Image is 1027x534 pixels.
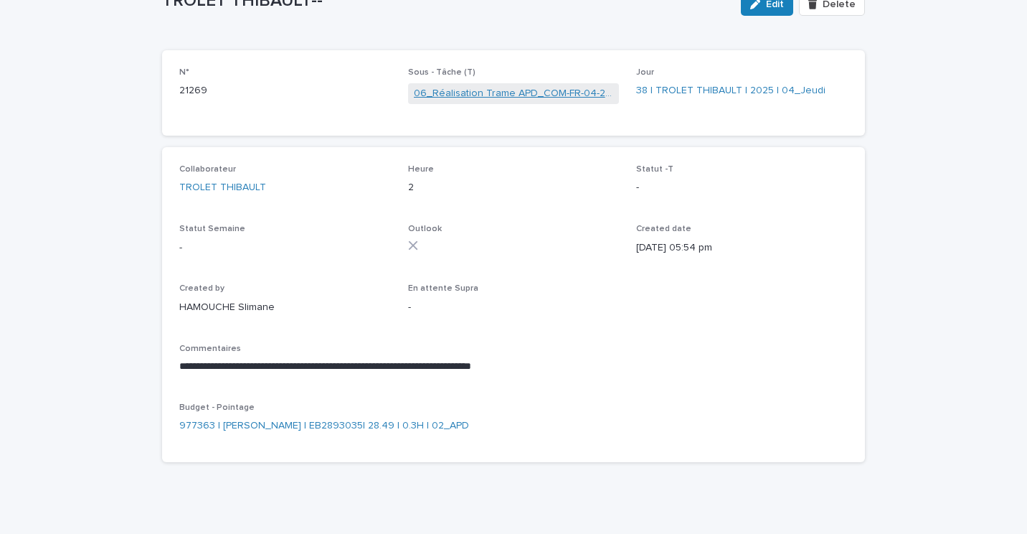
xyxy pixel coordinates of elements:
p: 21269 [179,83,391,98]
span: Statut Semaine [179,225,245,233]
span: Created date [636,225,691,233]
span: Created by [179,284,224,293]
p: 2 [408,180,620,195]
a: 977363 | [PERSON_NAME] | EB2893035| 28.49 | 0.3H | 02_APD [179,418,469,434]
p: - [636,180,848,195]
span: Jour [636,68,654,77]
a: TROLET THIBAULT [179,180,266,195]
p: - [179,240,391,256]
p: - [408,300,620,315]
span: Budget - Pointage [179,403,255,412]
a: 06_Réalisation Trame APD_COM-FR-04-2893035 [414,86,614,101]
span: Collaborateur [179,165,236,174]
span: Sous - Tâche (T) [408,68,475,77]
p: HAMOUCHE Slimane [179,300,391,315]
span: Heure [408,165,434,174]
span: En attente Supra [408,284,478,293]
span: N° [179,68,189,77]
span: Commentaires [179,345,241,353]
span: Outlook [408,225,442,233]
a: 38 | TROLET THIBAULT | 2025 | 04_Jeudi [636,83,825,98]
p: [DATE] 05:54 pm [636,240,848,256]
span: Statut -T [636,165,673,174]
